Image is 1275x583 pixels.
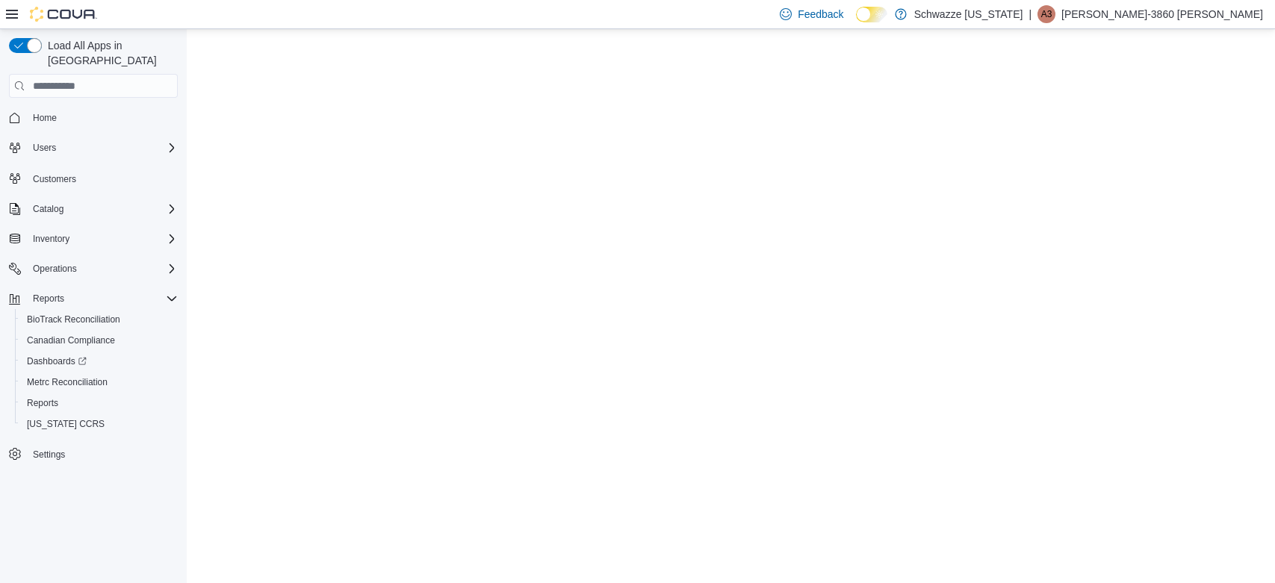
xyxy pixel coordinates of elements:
[27,290,178,308] span: Reports
[27,418,105,430] span: [US_STATE] CCRS
[33,173,76,185] span: Customers
[856,7,887,22] input: Dark Mode
[15,351,184,372] a: Dashboards
[21,352,93,370] a: Dashboards
[3,288,184,309] button: Reports
[21,352,178,370] span: Dashboards
[21,311,126,328] a: BioTrack Reconciliation
[27,230,75,248] button: Inventory
[856,22,857,23] span: Dark Mode
[21,373,178,391] span: Metrc Reconciliation
[27,139,178,157] span: Users
[9,101,178,504] nav: Complex example
[27,169,178,187] span: Customers
[1029,5,1032,23] p: |
[3,443,184,465] button: Settings
[21,331,178,349] span: Canadian Compliance
[15,372,184,393] button: Metrc Reconciliation
[21,331,121,349] a: Canadian Compliance
[33,142,56,154] span: Users
[27,260,178,278] span: Operations
[33,293,64,305] span: Reports
[27,290,70,308] button: Reports
[21,415,178,433] span: Washington CCRS
[914,5,1023,23] p: Schwazze [US_STATE]
[21,373,114,391] a: Metrc Reconciliation
[1037,5,1055,23] div: Alexis-3860 Shoope
[798,7,843,22] span: Feedback
[1061,5,1263,23] p: [PERSON_NAME]-3860 [PERSON_NAME]
[27,446,71,464] a: Settings
[33,112,57,124] span: Home
[1041,5,1052,23] span: A3
[21,394,178,412] span: Reports
[27,397,58,409] span: Reports
[3,137,184,158] button: Users
[30,7,97,22] img: Cova
[33,449,65,461] span: Settings
[33,233,69,245] span: Inventory
[27,314,120,325] span: BioTrack Reconciliation
[27,445,178,464] span: Settings
[15,330,184,351] button: Canadian Compliance
[3,228,184,249] button: Inventory
[42,38,178,68] span: Load All Apps in [GEOGRAPHIC_DATA]
[21,394,64,412] a: Reports
[3,199,184,219] button: Catalog
[27,260,83,278] button: Operations
[15,309,184,330] button: BioTrack Reconciliation
[15,414,184,434] button: [US_STATE] CCRS
[3,167,184,189] button: Customers
[27,376,108,388] span: Metrc Reconciliation
[33,263,77,275] span: Operations
[27,230,178,248] span: Inventory
[27,200,69,218] button: Catalog
[3,107,184,128] button: Home
[27,108,178,127] span: Home
[33,203,63,215] span: Catalog
[27,139,62,157] button: Users
[27,200,178,218] span: Catalog
[27,355,87,367] span: Dashboards
[27,109,63,127] a: Home
[27,170,82,188] a: Customers
[21,415,111,433] a: [US_STATE] CCRS
[15,393,184,414] button: Reports
[3,258,184,279] button: Operations
[27,334,115,346] span: Canadian Compliance
[21,311,178,328] span: BioTrack Reconciliation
